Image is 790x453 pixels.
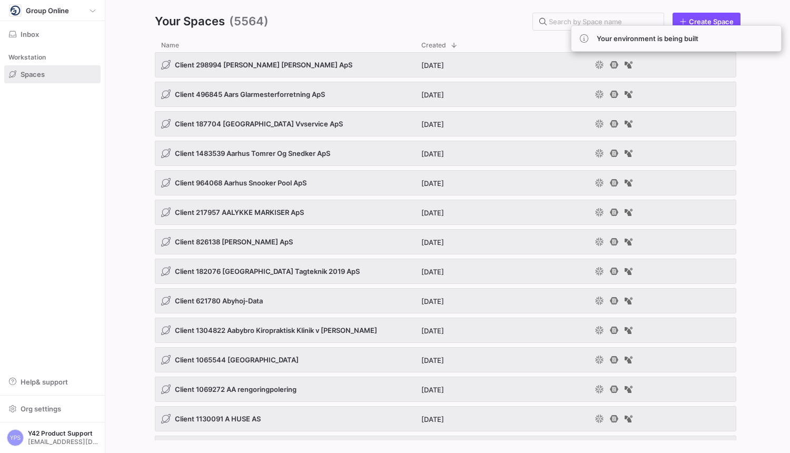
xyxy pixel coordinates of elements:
span: Client 1130091 A HUSE AS [175,415,261,423]
span: Client 298994 [PERSON_NAME] [PERSON_NAME] ApS [175,61,352,69]
span: Client 1304822 Aabybro Kiropraktisk Klinik v [PERSON_NAME] [175,326,377,334]
span: Group Online [26,6,69,15]
div: Press SPACE to select this row. [155,82,736,111]
span: [DATE] [421,120,444,129]
div: Press SPACE to select this row. [155,200,736,229]
span: Your Spaces [155,13,225,31]
span: Help & support [21,378,68,386]
button: Org settings [4,400,101,418]
span: Name [161,42,179,49]
span: [DATE] [421,356,444,365]
span: Created [421,42,446,49]
div: Press SPACE to select this row. [155,141,736,170]
span: [EMAIL_ADDRESS][DOMAIN_NAME] [28,438,98,446]
div: Press SPACE to select this row. [155,111,736,141]
div: Press SPACE to select this row. [155,377,736,406]
div: YPS [7,429,24,446]
span: Org settings [21,405,61,413]
span: Client 217957 AALYKKE MARKISER ApS [175,208,304,216]
span: [DATE] [421,327,444,335]
span: Inbox [21,30,39,38]
span: [DATE] [421,179,444,188]
button: Inbox [4,25,101,43]
div: Press SPACE to select this row. [155,259,736,288]
span: Your environment is being built [597,34,698,43]
span: Client 1069272 AA rengoringpolering [175,385,297,393]
span: [DATE] [421,150,444,158]
div: Press SPACE to select this row. [155,170,736,200]
span: (5564) [229,13,269,31]
div: Press SPACE to select this row. [155,52,736,82]
span: Client 187704 [GEOGRAPHIC_DATA] Vvservice ApS [175,120,343,128]
input: Search by Space name [549,17,655,26]
button: YPSY42 Product Support[EMAIL_ADDRESS][DOMAIN_NAME] [4,427,101,449]
div: Press SPACE to select this row. [155,406,736,436]
a: Spaces [4,65,101,83]
button: Help& support [4,373,101,391]
span: Spaces [21,70,45,78]
span: Client 621780 Abyhoj-Data [175,297,263,305]
a: Create Space [673,13,740,31]
span: [DATE] [421,415,444,424]
span: Client 1483539 Aarhus Tomrer Og Snedker ApS [175,149,330,157]
div: Press SPACE to select this row. [155,229,736,259]
div: Workstation [4,50,101,65]
div: Press SPACE to select this row. [155,288,736,318]
span: Client 1065544 [GEOGRAPHIC_DATA] [175,356,299,364]
span: Client 496845 Aars Glarmesterforretning ApS [175,90,325,99]
div: Press SPACE to select this row. [155,347,736,377]
span: [DATE] [421,297,444,306]
span: Client 964068 Aarhus Snooker Pool ApS [175,179,307,187]
div: Press SPACE to select this row. [155,318,736,347]
img: https://storage.googleapis.com/y42-prod-data-exchange/images/yakPloC5i6AioCi4fIczWrDfRkcT4LKn1FCT... [10,5,21,16]
span: [DATE] [421,91,444,99]
a: Org settings [4,406,101,414]
span: Y42 Product Support [28,430,98,437]
span: Client 826138 [PERSON_NAME] ApS [175,238,293,246]
span: [DATE] [421,209,444,217]
span: [DATE] [421,238,444,247]
span: Create Space [689,17,734,26]
span: [DATE] [421,268,444,276]
span: [DATE] [421,61,444,70]
span: Client 182076 [GEOGRAPHIC_DATA] Tagteknik 2019 ApS [175,267,360,275]
span: [DATE] [421,386,444,394]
